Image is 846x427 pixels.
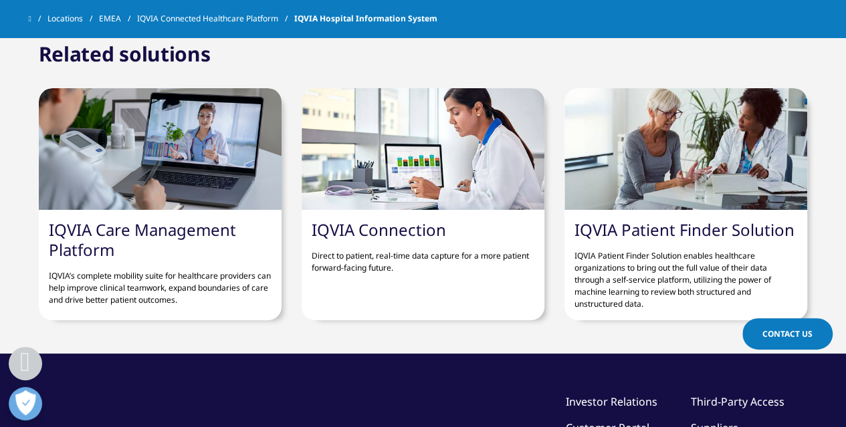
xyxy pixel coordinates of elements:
[762,328,813,339] span: Contact Us
[566,394,657,409] a: Investor Relations
[137,7,294,31] a: IQVIA Connected Healthcare Platform
[312,219,446,241] a: IQVIA Connection
[49,260,272,306] p: IQVIA’s complete mobility suite for healthcare providers can help improve clinical teamwork, expa...
[742,318,833,349] a: Contact Us
[49,219,236,261] a: IQVIA Care Management Platform
[47,7,99,31] a: Locations
[312,240,534,274] p: Direct to patient, real-time data capture for a more patient forward-facing future.
[39,41,211,67] h2: Related solutions
[574,240,797,310] p: IQVIA Patient Finder Solution enables healthcare organizations to bring out the full value of the...
[691,394,784,409] a: Third-Party Access
[99,7,137,31] a: EMEA
[9,387,42,420] button: Open Preferences
[294,7,437,31] span: IQVIA Hospital Information System
[574,219,795,241] a: IQVIA Patient Finder Solution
